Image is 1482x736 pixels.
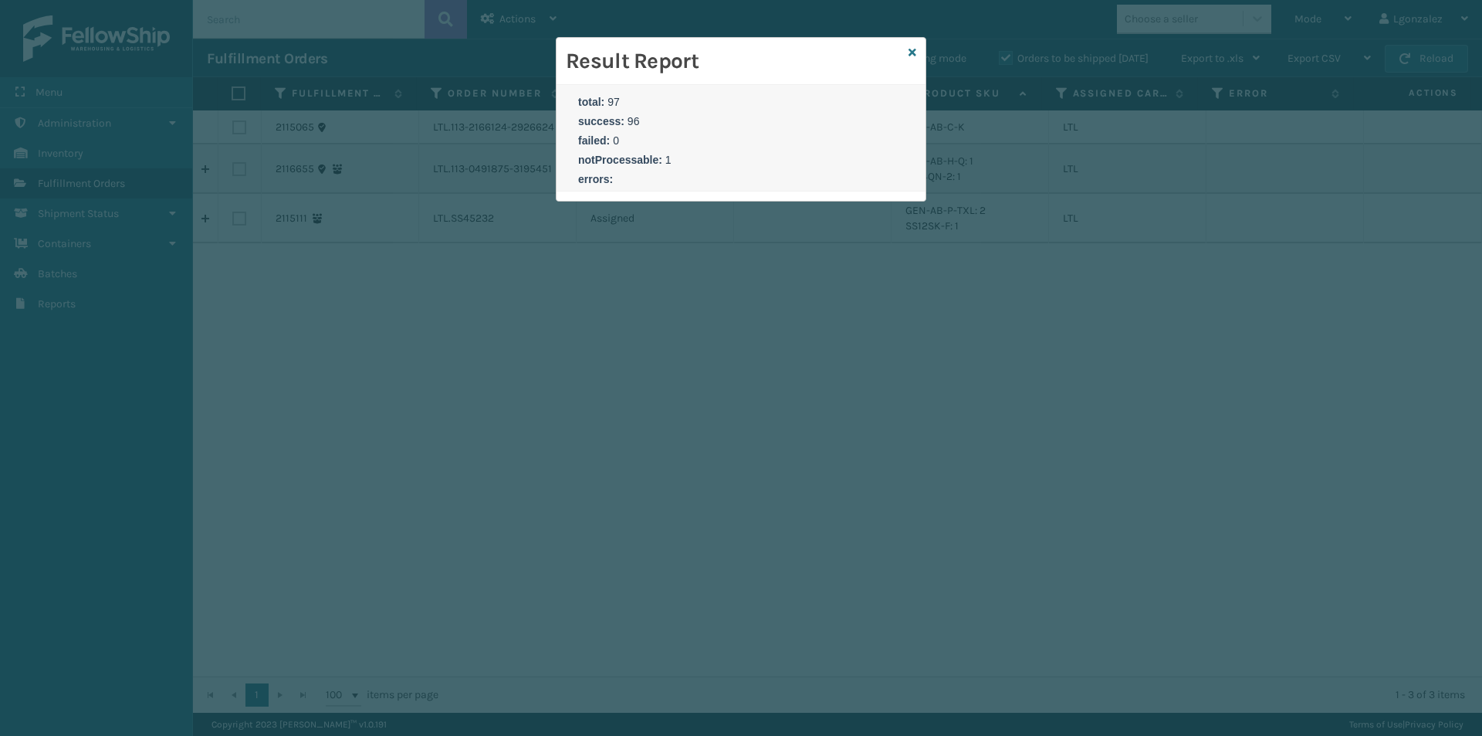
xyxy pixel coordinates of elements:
[578,115,624,127] strong: success :
[566,47,902,75] h2: Result Report
[578,154,662,166] strong: notProcessable :
[665,154,672,166] span: 1
[628,115,640,127] span: 96
[578,173,613,185] strong: errors :
[613,134,619,147] span: 0
[607,96,620,108] span: 97
[578,134,610,147] strong: failed :
[578,96,604,108] strong: total :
